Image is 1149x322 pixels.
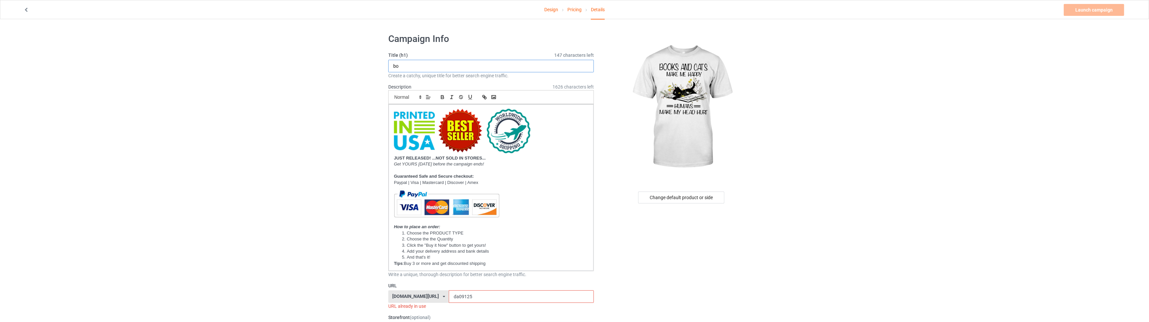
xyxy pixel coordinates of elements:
[410,315,431,320] span: (optional)
[554,52,594,58] span: 147 characters left
[388,33,594,45] h1: Campaign Info
[388,84,411,89] label: Description
[388,52,594,58] label: Title (h1)
[553,84,594,90] span: 1626 characters left
[394,161,484,166] em: Get YOURS [DATE] before the campaign ends!
[567,0,582,19] a: Pricing
[401,230,588,236] li: Choose the PRODUCT TYPE
[401,236,588,242] li: Choose the the Quantity
[591,0,605,19] div: Details
[394,109,530,153] img: 0f398873-31b8-474e-a66b-c8d8c57c2412
[388,314,594,321] label: Storefront
[388,72,594,79] div: Create a catchy, unique title for better search engine traffic.
[401,254,588,260] li: And that's it!
[394,156,486,161] strong: JUST RELEASED! ...NOT SOLD IN STORES...
[394,186,499,222] img: AM_mc_vs_dc_ae.jpg
[394,180,588,186] p: Paypal | Visa | Mastercard | Discover | Amex
[394,224,440,229] em: How to place an order:
[388,303,594,309] div: URL already in use
[388,282,594,289] label: URL
[388,271,594,278] div: Write a unique, thorough description for better search engine traffic.
[638,192,724,203] div: Change default product or side
[394,261,588,267] p: :Buy 3 or more and get discounted shipping
[544,0,558,19] a: Design
[401,242,588,248] li: Click the "Buy it Now" button to get yours!
[394,174,474,179] strong: Guaranteed Safe and Secure checkout:
[401,248,588,254] li: Add your delivery address and bank details
[394,261,403,266] strong: Tips
[392,294,439,299] div: [DOMAIN_NAME][URL]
